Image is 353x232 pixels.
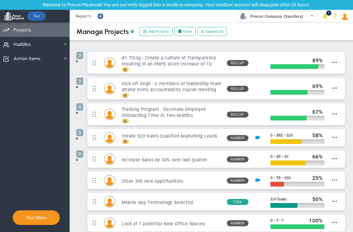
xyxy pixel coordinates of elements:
[227,199,248,205] span: Task
[148,29,169,34] span: Add Priority
[270,176,273,180] span: 0
[282,154,283,159] span: •
[247,12,303,21] span: Precon Company (Sandbox)
[270,218,273,223] span: 0
[76,52,83,59] span: 3
[104,154,115,165] img: Katie Williams
[227,156,248,162] span: Number
[312,196,325,203] div: %
[76,103,83,111] span: 4
[104,133,115,143] img: Sudhir Dakshinamurthy
[104,175,115,186] img: Mark Collins
[312,175,319,181] span: 25
[76,129,83,136] span: 3
[122,200,222,206] h3: Mobile App Technology Selected
[274,154,275,159] span: •
[320,10,330,23] li: Announcements
[104,109,115,120] img: Lisa Jenkins
[227,86,248,92] span: Rollup
[198,27,227,36] button: Expand All
[104,218,115,229] img: Tom Johnson
[227,178,248,184] span: Number
[104,154,115,165] div: Katie Williams
[284,133,285,138] span: •
[139,27,173,36] button: Add Priority
[309,217,318,224] span: 100
[312,132,325,139] div: %
[274,133,275,138] span: •
[312,83,325,90] div: %
[312,196,319,202] span: 50
[284,154,289,159] span: 30
[273,197,274,201] span: /
[122,119,129,124] span: Company Priority
[276,218,278,223] span: 7
[227,112,248,118] span: Rollup
[76,29,134,35] div: Manage Projects
[277,197,287,201] span: Tasks
[282,218,284,223] span: 7
[24,215,49,221] button: Tour Menu
[122,178,222,184] h3: Close 300 new opportunities
[326,10,331,16] span: 1
[122,157,222,163] h3: Increase Sales by 30% over last quarter
[122,81,222,93] h3: Kick off Align - 2 members of leadership team attend every accountability course meeting
[104,132,115,144] div: Sudhir Dakshinamurthy
[122,133,222,139] h3: Create 520 Sales Qualified Marketing Leads
[312,108,325,115] div: %
[284,176,291,180] span: 300
[76,150,83,158] span: 9
[122,93,129,98] span: Company Priority
[341,12,349,21] img: 209971.Person.photo
[206,29,224,34] span: Expand All
[255,178,260,183] img: Salesforce Enabled<br />Sandbox: Quarterly Leads and Opportunities
[122,139,129,144] span: Company Priority
[270,197,287,201] span: 3 6
[122,221,222,227] h3: Look at 7 potential New Office Spaces
[276,133,283,138] span: 302
[312,83,319,89] span: 69
[312,109,319,115] span: 67
[312,57,325,64] div: %
[270,154,273,159] span: 0
[274,176,275,180] span: •
[14,38,31,51] span: Huddles
[255,135,260,140] img: Salesforce Enabled<br />Sandbox: Quarterly Leads and Opportunities
[308,11,317,22] span: select
[227,220,248,226] span: Number
[312,132,319,139] span: 58
[72,10,95,23] span: Reports
[227,135,248,141] span: Number
[104,196,115,207] img: Lucy Rodriguez
[312,154,319,160] span: 66
[76,78,83,85] span: 3
[330,10,340,23] li: Help & Frequently Asked Questions (FAQ)
[276,154,281,159] span: 20
[312,174,325,181] div: %
[279,218,281,223] span: •
[312,57,319,64] span: 89
[276,176,281,180] span: 75
[104,83,115,94] img: Miguel Cabrera
[274,218,275,223] span: •
[270,133,273,138] span: 0
[14,52,41,65] span: Action Items
[122,67,129,72] span: Company Priority
[282,176,283,180] span: •
[312,153,325,160] div: %
[104,58,115,68] img: Mark Collins
[239,12,247,20] img: 33602.Company.photo
[309,217,324,224] div: %
[14,24,31,37] span: Projects
[104,217,115,229] div: Tom Johnson
[122,106,222,119] h3: Training Program - Decrease Employee Onboarding Time to Two Months
[174,27,196,36] label: Filter
[122,55,222,67] h3: #1 Thing - Create a culture of Transparency resulting in an eNPS score increase of 10
[286,133,293,138] span: 520
[227,60,248,66] span: Rollup
[104,57,115,69] div: Mark Collins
